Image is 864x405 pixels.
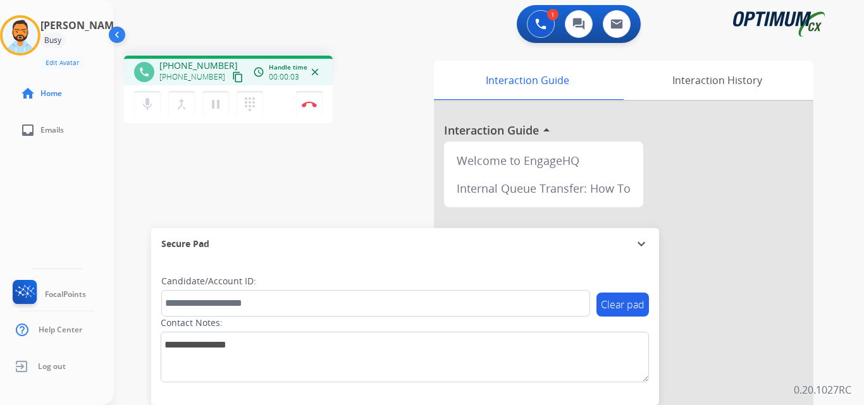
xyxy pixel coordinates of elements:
[10,280,86,309] a: FocalPoints
[161,275,256,287] label: Candidate/Account ID:
[620,61,813,100] div: Interaction History
[309,66,321,78] mat-icon: close
[140,97,155,112] mat-icon: mic
[40,125,64,135] span: Emails
[449,147,638,174] div: Welcome to EngageHQ
[45,289,86,299] span: FocalPoints
[40,56,84,70] button: Edit Avatar
[253,66,264,78] mat-icon: access_time
[449,174,638,202] div: Internal Queue Transfer: How To
[40,88,62,99] span: Home
[38,361,66,372] span: Log out
[139,66,150,78] mat-icon: phone
[40,33,65,48] div: Busy
[20,86,35,101] mat-icon: home
[269,63,307,72] span: Handle time
[232,71,244,83] mat-icon: content_copy
[174,97,189,112] mat-icon: merge_type
[39,325,82,335] span: Help Center
[596,293,649,317] button: Clear pad
[161,317,223,329] label: Contact Notes:
[3,18,38,53] img: avatar
[242,97,257,112] mat-icon: dialpad
[208,97,223,112] mat-icon: pause
[547,9,559,20] div: 1
[302,101,317,107] img: control
[634,236,649,251] mat-icon: expand_more
[20,123,35,138] mat-icon: inbox
[40,18,123,33] h3: [PERSON_NAME]
[159,59,238,72] span: [PHONE_NUMBER]
[161,238,209,250] span: Secure Pad
[434,61,620,100] div: Interaction Guide
[159,72,225,82] span: [PHONE_NUMBER]
[794,382,851,397] p: 0.20.1027RC
[269,72,299,82] span: 00:00:03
